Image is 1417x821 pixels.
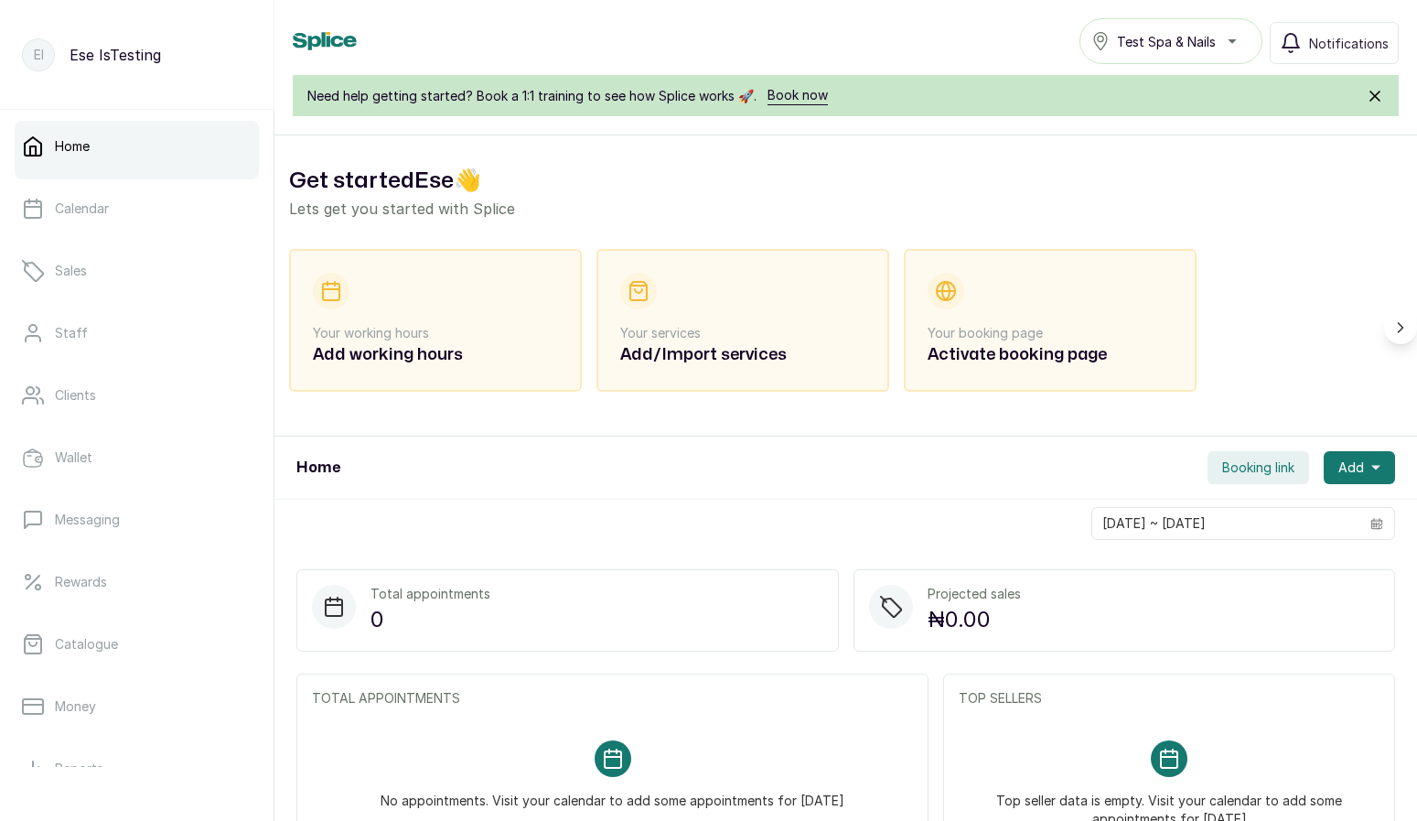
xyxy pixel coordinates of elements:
[15,245,259,297] a: Sales
[1324,451,1395,484] button: Add
[289,249,582,392] div: Your working hoursAdd working hours
[768,86,828,105] a: Book now
[620,324,865,342] p: Your services
[959,689,1379,708] p: TOP SELLERS
[55,137,90,156] p: Home
[381,777,844,810] p: No appointments. Visit your calendar to add some appointments for [DATE]
[1222,459,1294,477] span: Booking link
[1079,18,1262,64] button: Test Spa & Nails
[1338,459,1364,477] span: Add
[928,585,1021,603] p: Projected sales
[15,494,259,546] a: Messaging
[55,386,96,405] p: Clients
[1370,517,1383,530] svg: calendar
[15,432,259,483] a: Wallet
[307,87,757,105] span: Need help getting started? Book a 1:1 training to see how Splice works 🚀.
[289,198,1402,220] p: Lets get you started with Splice
[289,165,1402,198] h2: Get started Ese 👋
[1117,32,1216,51] span: Test Spa & Nails
[55,200,109,218] p: Calendar
[904,249,1197,392] div: Your booking pageActivate booking page
[1208,451,1309,484] button: Booking link
[70,44,161,66] p: Ese IsTesting
[1092,508,1359,539] input: Select date
[15,556,259,608] a: Rewards
[928,324,1173,342] p: Your booking page
[620,342,865,368] h2: Add/Import services
[15,743,259,794] a: Reports
[312,689,913,708] p: TOTAL APPOINTMENTS
[296,457,340,479] h1: Home
[55,511,120,529] p: Messaging
[55,448,92,467] p: Wallet
[15,619,259,670] a: Catalogue
[1309,34,1389,53] span: Notifications
[928,342,1173,368] h2: Activate booking page
[15,183,259,234] a: Calendar
[55,573,107,591] p: Rewards
[55,697,96,716] p: Money
[55,760,103,778] p: Reports
[1270,22,1399,64] button: Notifications
[15,308,259,359] a: Staff
[55,635,118,654] p: Catalogue
[1384,311,1417,344] button: Scroll right
[313,324,558,342] p: Your working hours
[15,121,259,172] a: Home
[15,370,259,421] a: Clients
[15,681,259,732] a: Money
[34,46,44,64] p: EI
[596,249,889,392] div: Your servicesAdd/Import services
[370,585,490,603] p: Total appointments
[928,603,1021,636] p: ₦0.00
[55,262,87,280] p: Sales
[313,342,558,368] h2: Add working hours
[55,324,88,342] p: Staff
[370,603,490,636] p: 0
